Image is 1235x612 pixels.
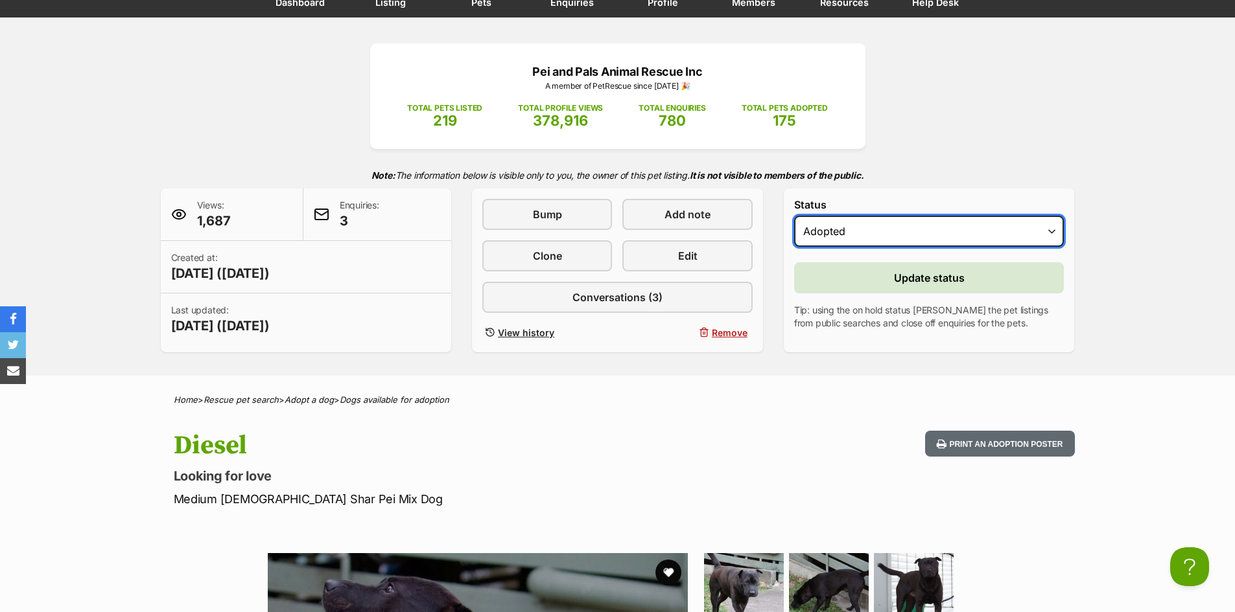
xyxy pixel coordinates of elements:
[161,162,1075,188] p: The information below is visible only to you, the owner of this pet listing.
[174,431,722,460] h1: Diesel
[482,323,612,342] a: View history
[533,248,562,264] span: Clone
[197,212,231,230] span: 1,687
[482,282,753,313] a: Conversations (3)
[371,170,395,181] strong: Note:
[482,240,612,271] a: Clone
[174,467,722,485] p: Looking for love
[794,304,1064,330] p: Tip: using the on hold status [PERSON_NAME] the pet listings from public searches and close off e...
[174,490,722,508] p: Medium [DEMOGRAPHIC_DATA] Shar Pei Mix Dog
[390,63,846,80] p: Pei and Pals Animal Rescue Inc
[572,289,663,305] span: Conversations (3)
[665,207,711,222] span: Add note
[742,102,828,114] p: TOTAL PETS ADOPTED
[340,199,379,230] p: Enquiries:
[655,560,681,585] button: favourite
[925,431,1074,457] button: Print an adoption poster
[171,264,270,282] span: [DATE] ([DATE])
[433,112,457,129] span: 219
[285,394,334,405] a: Adopt a dog
[204,394,279,405] a: Rescue pet search
[340,394,449,405] a: Dogs available for adoption
[622,323,752,342] button: Remove
[690,170,864,181] strong: It is not visible to members of the public.
[340,212,379,230] span: 3
[794,262,1064,293] button: Update status
[390,80,846,92] p: A member of PetRescue since [DATE] 🎉
[482,199,612,230] a: Bump
[171,304,270,335] p: Last updated:
[407,102,482,114] p: TOTAL PETS LISTED
[498,326,554,339] span: View history
[533,112,588,129] span: 378,916
[518,102,603,114] p: TOTAL PROFILE VIEWS
[773,112,796,129] span: 175
[622,199,752,230] a: Add note
[659,112,686,129] span: 780
[678,248,698,264] span: Edit
[894,270,965,286] span: Update status
[141,395,1094,405] div: > > >
[533,207,562,222] span: Bump
[639,102,705,114] p: TOTAL ENQUIRIES
[712,326,747,339] span: Remove
[174,394,198,405] a: Home
[197,199,231,230] p: Views:
[171,251,270,282] p: Created at:
[794,199,1064,210] label: Status
[622,240,752,271] a: Edit
[171,317,270,335] span: [DATE] ([DATE])
[1170,547,1209,586] iframe: Help Scout Beacon - Open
